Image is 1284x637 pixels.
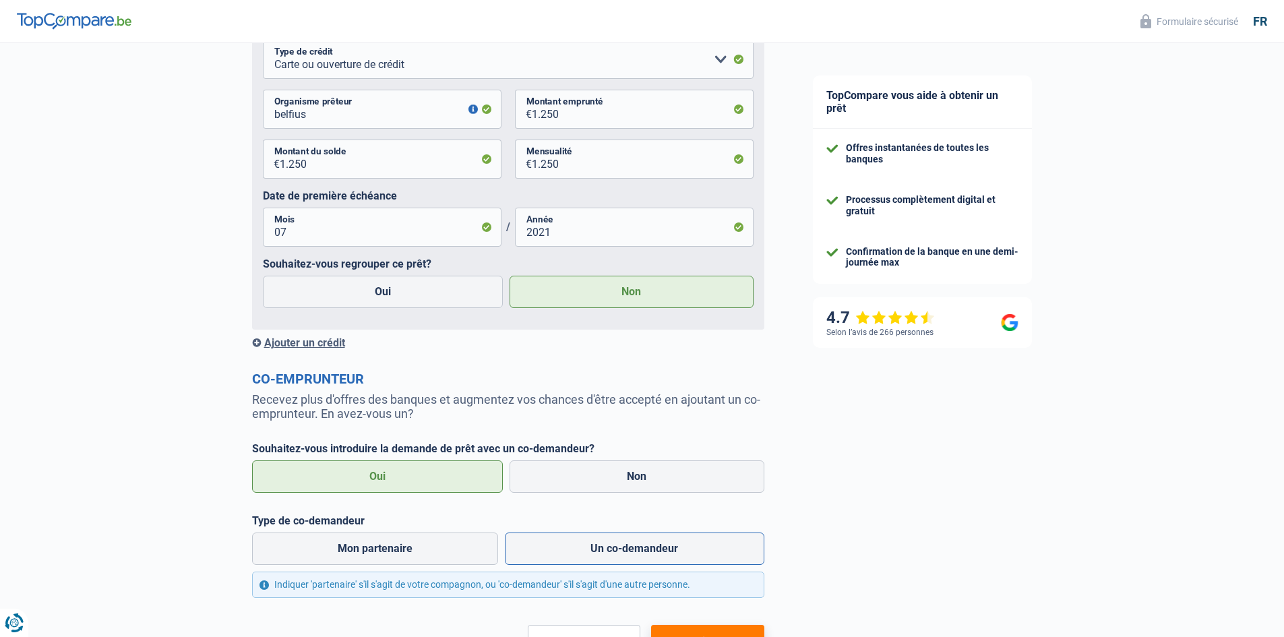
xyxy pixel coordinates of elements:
[515,140,532,179] span: €
[501,220,515,233] span: /
[263,276,503,308] label: Oui
[515,90,532,129] span: €
[252,336,764,349] div: Ajouter un crédit
[252,371,764,387] h2: Co-emprunteur
[263,257,754,270] label: Souhaitez-vous regrouper ce prêt?
[826,308,935,328] div: 4.7
[263,189,754,202] label: Date de première échéance
[1132,10,1246,32] button: Formulaire sécurisé
[846,246,1018,269] div: Confirmation de la banque en une demi-journée max
[510,460,764,493] label: Non
[505,533,764,565] label: Un co-demandeur
[826,328,934,337] div: Selon l’avis de 266 personnes
[17,13,131,29] img: TopCompare Logo
[252,460,503,493] label: Oui
[846,194,1018,217] div: Processus complètement digital et gratuit
[263,140,280,179] span: €
[252,442,764,455] label: Souhaitez-vous introduire la demande de prêt avec un co-demandeur?
[252,392,764,421] p: Recevez plus d'offres des banques et augmentez vos chances d'être accepté en ajoutant un co-empru...
[263,208,501,247] input: MM
[515,208,754,247] input: AAAA
[1253,14,1267,29] div: fr
[252,533,499,565] label: Mon partenaire
[846,142,1018,165] div: Offres instantanées de toutes les banques
[252,572,764,598] div: Indiquer 'partenaire' s'il s'agit de votre compagnon, ou 'co-demandeur' s'il s'agit d'une autre p...
[510,276,754,308] label: Non
[252,514,764,527] label: Type de co-demandeur
[813,75,1032,129] div: TopCompare vous aide à obtenir un prêt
